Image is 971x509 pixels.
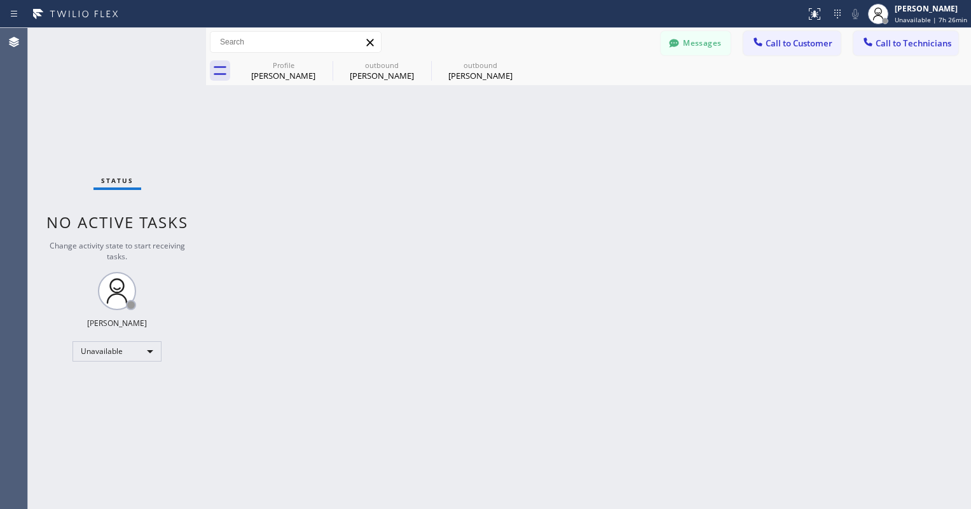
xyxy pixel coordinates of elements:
div: [PERSON_NAME] [235,70,331,81]
span: Change activity state to start receiving tasks. [50,240,185,262]
input: Search [210,32,381,52]
div: [PERSON_NAME] [895,3,967,14]
div: Mary Jo Lamb [334,57,430,85]
div: outbound [432,60,528,70]
span: No active tasks [46,212,188,233]
span: Status [101,176,134,185]
span: Unavailable | 7h 26min [895,15,967,24]
div: [PERSON_NAME] [334,70,430,81]
div: Unavailable [72,341,162,362]
div: Natalia Treichler [432,57,528,85]
div: Gwen Sacco [235,57,331,85]
span: Call to Technicians [876,37,951,49]
span: Call to Customer [766,37,832,49]
button: Call to Customer [743,31,841,55]
div: Profile [235,60,331,70]
button: Messages [661,31,731,55]
div: [PERSON_NAME] [432,70,528,81]
button: Mute [846,5,864,23]
div: [PERSON_NAME] [87,318,147,329]
div: outbound [334,60,430,70]
button: Call to Technicians [853,31,958,55]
